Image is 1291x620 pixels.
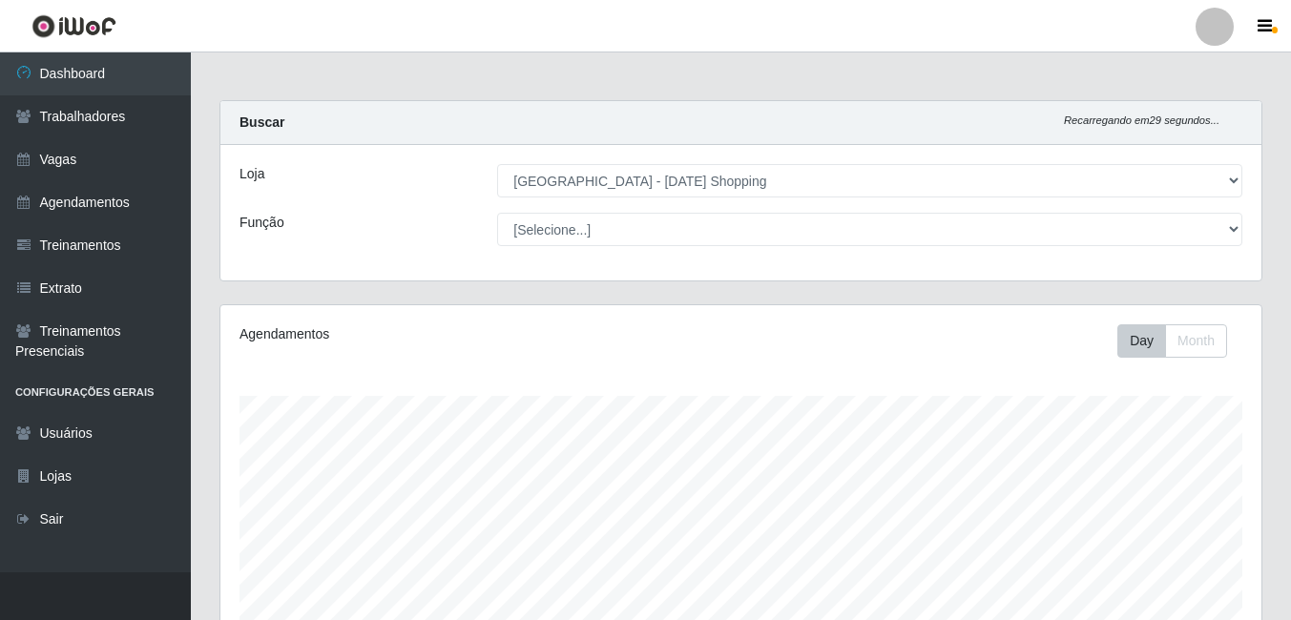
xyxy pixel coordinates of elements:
[1165,324,1227,358] button: Month
[1117,324,1242,358] div: Toolbar with button groups
[239,164,264,184] label: Loja
[1064,114,1219,126] i: Recarregando em 29 segundos...
[239,114,284,130] strong: Buscar
[31,14,116,38] img: CoreUI Logo
[1117,324,1227,358] div: First group
[239,213,284,233] label: Função
[1117,324,1166,358] button: Day
[239,324,640,344] div: Agendamentos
